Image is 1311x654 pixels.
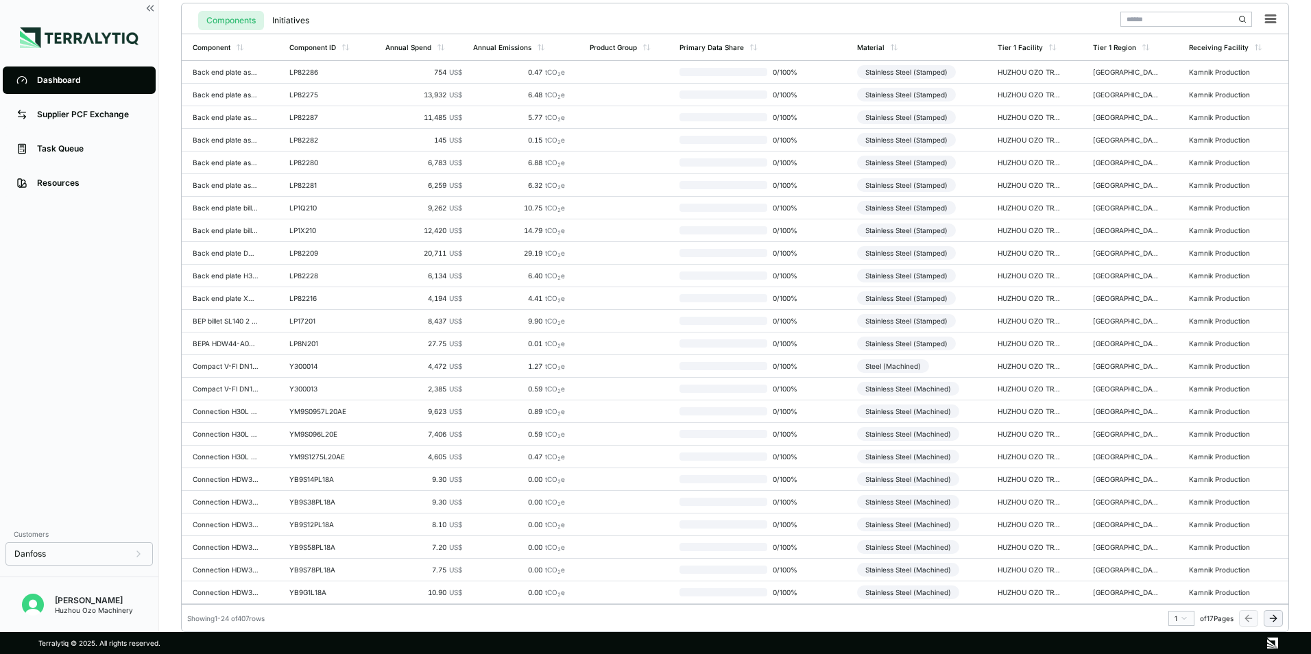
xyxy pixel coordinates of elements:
div: HUZHOU OZO TRADE CO., LTD - [GEOGRAPHIC_DATA] [998,90,1063,99]
div: Connection HDW30 17/12,8 L18 [193,520,258,529]
div: Stainless Steel (Stamped) [857,201,956,215]
sub: 2 [557,207,561,213]
div: Kamnik Production [1189,113,1255,121]
button: Initiatives [264,11,317,30]
div: HUZHOU OZO TRADE CO., LTD - [GEOGRAPHIC_DATA] [998,498,1063,506]
div: [GEOGRAPHIC_DATA] [1093,317,1159,325]
div: Back end plate asm XB61M [193,181,258,189]
div: Y300013 [289,385,355,393]
span: 0 / 100 % [767,317,811,325]
span: US$ [449,362,462,370]
div: HUZHOU OZO TRADE CO., LTD - [GEOGRAPHIC_DATA] [998,362,1063,370]
span: tCO e [545,362,565,370]
div: Component [193,43,230,51]
div: Stainless Steel (Machined) [857,450,959,463]
span: US$ [449,430,462,438]
div: [GEOGRAPHIC_DATA] [1093,226,1159,234]
div: LP82275 [289,90,355,99]
div: LP82216 [289,294,355,302]
div: Stainless Steel (Stamped) [857,178,956,192]
span: tCO e [545,158,565,167]
div: Kamnik Production [1189,498,1255,506]
div: Back end plate H304L-D212H-P001 [193,271,258,280]
div: BEP billet SL140 2 0H 1.4301 [193,317,258,325]
div: 4,605 [385,452,462,461]
span: 0 / 100 % [767,68,811,76]
div: Connection HDW30 14/9,8 L18 [193,498,258,506]
div: YB9S78PL18A [289,566,355,574]
span: 0 / 100 % [767,181,811,189]
div: [GEOGRAPHIC_DATA] [1093,475,1159,483]
div: HUZHOU OZO TRADE CO., LTD - [GEOGRAPHIC_DATA] [998,158,1063,167]
div: Annual Emissions [473,43,531,51]
sub: 2 [557,117,561,123]
span: tCO e [545,294,565,302]
div: Resources [37,178,142,189]
div: [GEOGRAPHIC_DATA] [1093,520,1159,529]
div: HUZHOU OZO TRADE CO., LTD - [GEOGRAPHIC_DATA] [998,452,1063,461]
div: Connection H30L 14/9,6 (3/8") L20.E [193,407,258,415]
span: 0 / 100 % [767,452,811,461]
sub: 2 [557,298,561,304]
div: HUZHOU OZO TRADE CO., LTD - [GEOGRAPHIC_DATA] [998,181,1063,189]
sub: 2 [557,388,561,394]
span: 0 / 100 % [767,475,811,483]
span: tCO e [545,271,565,280]
div: 0.59 [473,385,566,393]
span: US$ [449,407,462,415]
div: Stainless Steel (Stamped) [857,110,956,124]
sub: 2 [557,411,561,417]
div: HUZHOU OZO TRADE CO., LTD - [GEOGRAPHIC_DATA] [998,543,1063,551]
div: YM9S1275L20AE [289,452,355,461]
div: Stainless Steel (Stamped) [857,156,956,169]
div: 8,437 [385,317,462,325]
div: Kamnik Production [1189,385,1255,393]
div: Primary Data Share [679,43,744,51]
div: Stainless Steel (Machined) [857,382,959,396]
div: 4,194 [385,294,462,302]
div: Stainless Steel (Machined) [857,518,959,531]
div: 20,711 [385,249,462,257]
sub: 2 [557,456,561,462]
sub: 2 [557,162,561,168]
span: 0 / 100 % [767,294,811,302]
div: Stainless Steel (Machined) [857,540,959,554]
span: tCO e [545,407,565,415]
span: tCO e [545,385,565,393]
sub: 2 [557,94,561,100]
div: HUZHOU OZO TRADE CO., LTD - [GEOGRAPHIC_DATA] [998,204,1063,212]
div: Back end plate asm DW-C V2 (0,3 mm) [193,90,258,99]
sub: 2 [557,524,561,530]
span: US$ [449,226,462,234]
div: LP82282 [289,136,355,144]
div: Kamnik Production [1189,226,1255,234]
div: Back end plate billet XB12 [193,226,258,234]
div: Y300014 [289,362,355,370]
div: HUZHOU OZO TRADE CO., LTD - [GEOGRAPHIC_DATA] [998,385,1063,393]
div: Annual Spend [385,43,431,51]
div: HUZHOU OZO TRADE CO., LTD - [GEOGRAPHIC_DATA] [998,566,1063,574]
span: 0 / 100 % [767,430,811,438]
span: 0 / 100 % [767,543,811,551]
div: Kamnik Production [1189,317,1255,325]
div: Kamnik Production [1189,407,1255,415]
button: 1 [1168,611,1194,626]
div: LP82286 [289,68,355,76]
div: Kamnik Production [1189,339,1255,348]
div: YB9S58PL18A [289,543,355,551]
span: Danfoss [14,548,46,559]
div: LP1Q210 [289,204,355,212]
sub: 2 [557,184,561,191]
div: [GEOGRAPHIC_DATA] [1093,204,1159,212]
div: 0.00 [473,475,566,483]
div: [GEOGRAPHIC_DATA] [1093,452,1159,461]
div: 27.75 [385,339,462,348]
div: Kamnik Production [1189,430,1255,438]
span: US$ [449,68,462,76]
span: 0 / 100 % [767,204,811,212]
div: Stainless Steel (Stamped) [857,223,956,237]
div: Kamnik Production [1189,204,1255,212]
span: 0 / 100 % [767,226,811,234]
span: tCO e [545,181,565,189]
span: US$ [449,452,462,461]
